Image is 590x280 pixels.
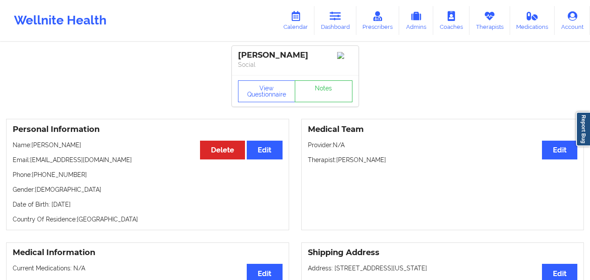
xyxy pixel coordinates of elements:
[13,156,283,164] p: Email: [EMAIL_ADDRESS][DOMAIN_NAME]
[308,124,578,135] h3: Medical Team
[542,141,577,159] button: Edit
[13,141,283,149] p: Name: [PERSON_NAME]
[200,141,245,159] button: Delete
[308,141,578,149] p: Provider: N/A
[247,141,282,159] button: Edit
[13,124,283,135] h3: Personal Information
[13,200,283,209] p: Date of Birth: [DATE]
[308,264,578,273] p: Address: [STREET_ADDRESS][US_STATE]
[576,112,590,146] a: Report Bug
[337,52,352,59] img: Image%2Fplaceholer-image.png
[433,6,469,35] a: Coaches
[238,80,296,102] button: View Questionnaire
[308,156,578,164] p: Therapist: [PERSON_NAME]
[356,6,400,35] a: Prescribers
[314,6,356,35] a: Dashboard
[13,170,283,179] p: Phone: [PHONE_NUMBER]
[308,248,578,258] h3: Shipping Address
[13,248,283,258] h3: Medical Information
[238,60,352,69] p: Social
[469,6,510,35] a: Therapists
[555,6,590,35] a: Account
[399,6,433,35] a: Admins
[510,6,555,35] a: Medications
[238,50,352,60] div: [PERSON_NAME]
[13,185,283,194] p: Gender: [DEMOGRAPHIC_DATA]
[13,264,283,273] p: Current Medications: N/A
[277,6,314,35] a: Calendar
[13,215,283,224] p: Country Of Residence: [GEOGRAPHIC_DATA]
[295,80,352,102] a: Notes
